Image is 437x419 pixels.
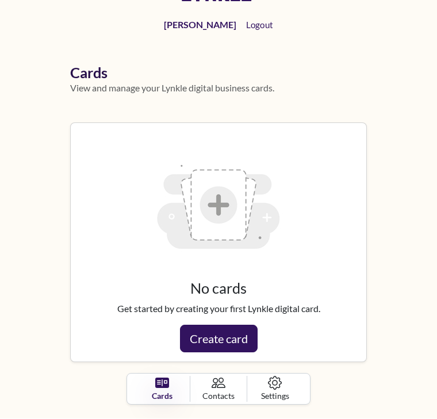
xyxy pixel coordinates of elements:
[152,390,172,402] span: Cards
[202,390,235,402] span: Contacts
[241,14,277,36] button: Logout
[180,325,258,353] a: Create card
[80,280,357,297] h3: No cards
[70,64,367,82] h1: Cards
[80,302,357,316] p: Get started by creating your first Lynkle digital card.
[190,376,247,402] a: Contacts
[247,376,303,402] a: Settings
[159,14,241,37] a: [PERSON_NAME]
[70,82,367,95] p: View and manage your Lynkle digital business cards.
[145,133,292,280] img: empty state
[261,390,289,402] span: Settings
[134,376,190,402] a: Cards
